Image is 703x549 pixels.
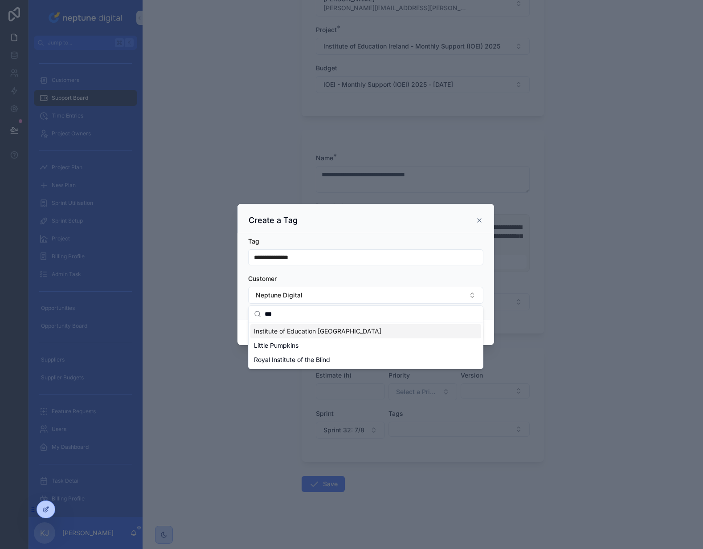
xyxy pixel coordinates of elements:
[249,322,483,369] div: Suggestions
[249,215,298,226] h3: Create a Tag
[248,275,277,282] span: Customer
[256,291,302,300] span: Neptune Digital
[248,237,259,245] span: Tag
[254,355,330,364] span: Royal Institute of the Blind
[254,327,381,336] span: Institute of Education [GEOGRAPHIC_DATA]
[248,287,483,304] button: Select Button
[254,341,298,350] span: Little Pumpkins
